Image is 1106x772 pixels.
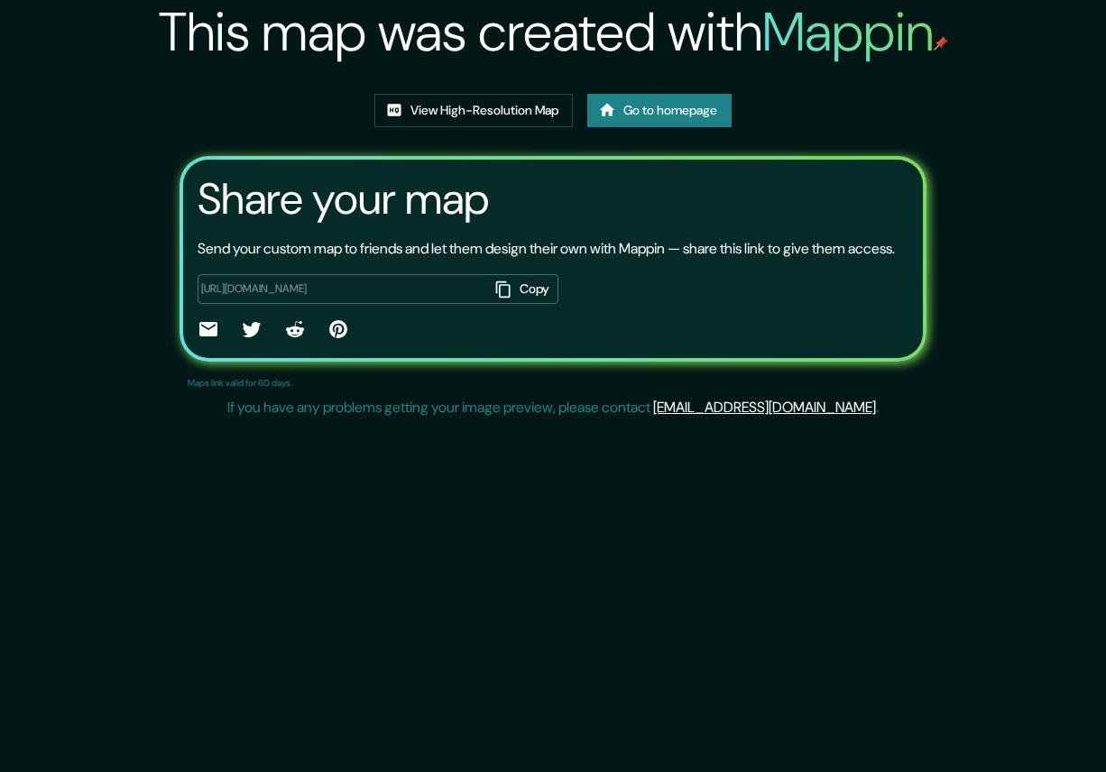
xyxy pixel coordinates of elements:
p: If you have any problems getting your image preview, please contact . [227,397,879,418]
h3: Share your map [198,174,489,225]
a: View High-Resolution Map [374,94,573,127]
img: mappin-pin [934,36,948,51]
p: Maps link valid for 60 days. [188,376,292,390]
a: [EMAIL_ADDRESS][DOMAIN_NAME] [653,398,876,417]
a: Go to homepage [587,94,732,127]
p: Send your custom map to friends and let them design their own with Mappin — share this link to gi... [198,238,895,260]
button: Copy [488,274,558,304]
